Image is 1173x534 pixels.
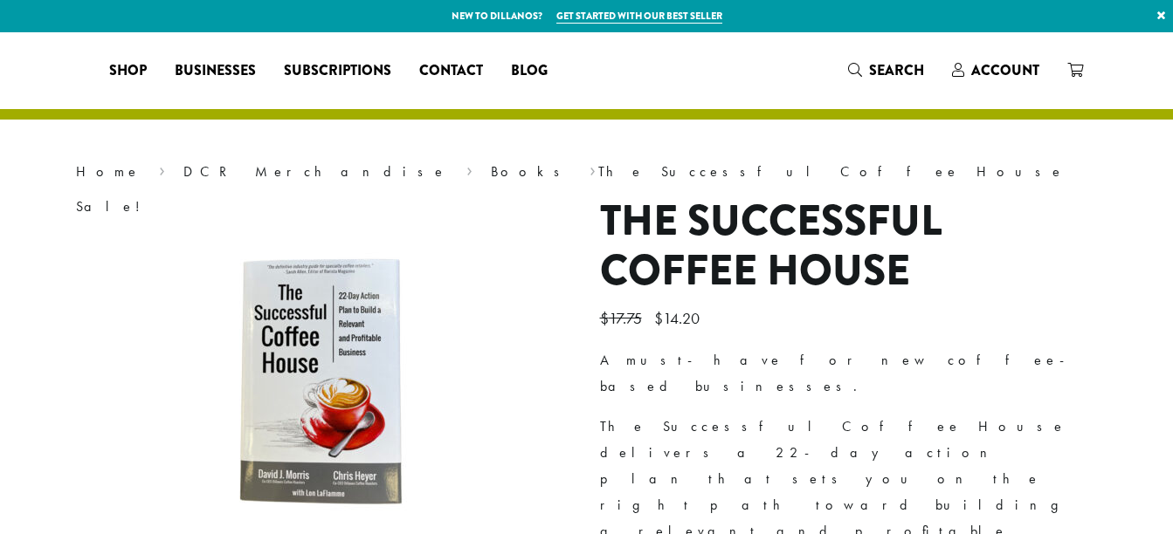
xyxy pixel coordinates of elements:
[183,162,447,181] a: DCR Merchandise
[76,161,1098,182] nav: Breadcrumb
[971,60,1039,80] span: Account
[600,308,609,328] span: $
[76,197,153,216] span: Sale!
[600,196,1098,297] h1: The Successful Coffee House
[600,347,1098,400] p: A must-have for new coffee-based businesses.
[76,162,141,181] a: Home
[159,155,165,182] span: ›
[109,60,147,82] span: Shop
[419,60,483,82] span: Contact
[600,308,646,328] bdi: 17.75
[834,56,938,85] a: Search
[175,60,256,82] span: Businesses
[654,308,704,328] bdi: 14.20
[556,9,722,24] a: Get started with our best seller
[869,60,924,80] span: Search
[95,57,161,85] a: Shop
[511,60,548,82] span: Blog
[491,162,571,181] a: Books
[466,155,473,182] span: ›
[590,155,596,182] span: ›
[284,60,391,82] span: Subscriptions
[654,308,663,328] span: $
